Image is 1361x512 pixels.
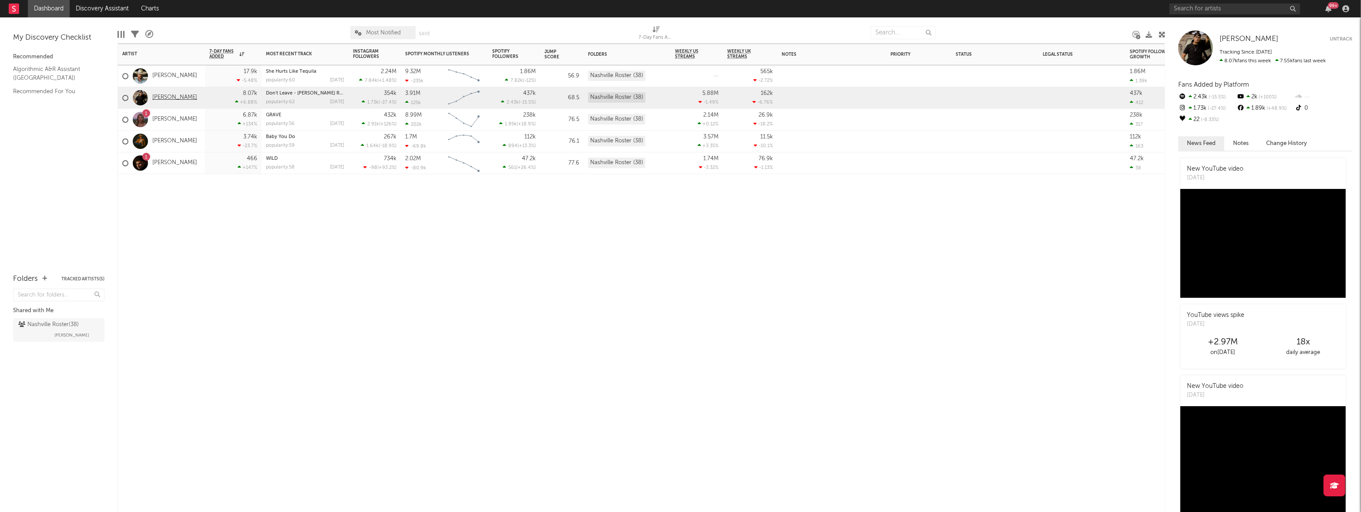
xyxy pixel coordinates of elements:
[703,112,719,118] div: 2.14M
[1294,103,1352,114] div: 0
[367,122,379,127] span: 2.91k
[379,165,395,170] span: +93.2 %
[1183,347,1263,358] div: on [DATE]
[588,71,645,81] div: Nashville Roster (38)
[405,100,421,105] div: 125k
[266,135,344,139] div: Baby You Do
[523,91,536,96] div: 437k
[505,77,536,83] div: ( )
[266,121,295,126] div: popularity: 56
[759,156,773,162] div: 76.9k
[1257,136,1316,151] button: Change History
[1220,35,1278,44] a: [PERSON_NAME]
[588,52,653,57] div: Folders
[118,22,124,47] div: Edit Columns
[699,99,719,105] div: -1.49 %
[1178,136,1224,151] button: News Feed
[503,143,536,148] div: ( )
[639,22,674,47] div: 7-Day Fans Added (7-Day Fans Added)
[384,91,397,96] div: 354k
[405,51,470,57] div: Spotify Monthly Listeners
[444,109,484,131] svg: Chart title
[266,143,295,148] div: popularity: 59
[761,91,773,96] div: 162k
[518,122,534,127] span: +18.9 %
[699,165,719,170] div: -3.32 %
[266,165,295,170] div: popularity: 58
[1178,91,1236,103] div: 2.43k
[503,165,536,170] div: ( )
[61,277,104,281] button: Tracked Artists(5)
[703,156,719,162] div: 1.74M
[384,156,397,162] div: 734k
[266,156,278,161] a: WILD
[1325,5,1331,12] button: 99+
[698,121,719,127] div: +0.12 %
[405,112,422,118] div: 8.99M
[1294,91,1352,103] div: --
[1236,91,1294,103] div: 2k
[266,156,344,161] div: WILD
[1187,174,1243,182] div: [DATE]
[405,91,420,96] div: 3.91M
[1130,112,1143,118] div: 238k
[1130,121,1143,127] div: 317
[122,51,188,57] div: Artist
[152,94,197,101] a: [PERSON_NAME]
[507,100,519,105] span: 2.43k
[1220,50,1272,55] span: Tracking Since: [DATE]
[238,143,257,148] div: -23.7 %
[782,52,869,57] div: Notes
[152,116,197,123] a: [PERSON_NAME]
[1130,165,1141,171] div: 38
[13,306,104,316] div: Shared with Me
[1183,337,1263,347] div: +2.97M
[760,134,773,140] div: 11.5k
[131,22,139,47] div: Filters
[359,77,397,83] div: ( )
[244,69,257,74] div: 17.9k
[405,134,417,140] div: 1.7M
[511,78,523,83] span: 7.82k
[759,112,773,118] div: 26.9k
[1130,49,1195,60] div: Spotify Followers Daily Growth
[1263,347,1344,358] div: daily average
[330,78,344,83] div: [DATE]
[330,121,344,126] div: [DATE]
[235,99,257,105] div: +6.88 %
[519,144,534,148] span: +13.3 %
[266,91,344,96] div: Don't Leave - Jolene Remix
[13,64,96,82] a: Algorithmic A&R Assistant ([GEOGRAPHIC_DATA])
[544,49,566,60] div: Jump Score
[405,121,422,127] div: 202k
[520,100,534,105] span: -15.5 %
[523,112,536,118] div: 238k
[444,87,484,109] svg: Chart title
[18,320,79,330] div: Nashville Roster ( 38 )
[1328,2,1339,9] div: 99 +
[266,69,344,74] div: She Hurts Like Tequila
[266,78,295,83] div: popularity: 60
[330,165,344,170] div: [DATE]
[727,49,760,59] span: Weekly UK Streams
[266,69,316,74] a: She Hurts Like Tequila
[363,165,397,170] div: ( )
[1207,95,1226,100] span: -15.5 %
[366,30,401,36] span: Most Notified
[152,138,197,145] a: [PERSON_NAME]
[1187,165,1243,174] div: New YouTube video
[544,158,579,168] div: 77.6
[1130,69,1146,74] div: 1.86M
[1257,95,1277,100] span: +100 %
[247,156,257,162] div: 466
[13,289,104,301] input: Search for folders...
[754,165,773,170] div: -1.13 %
[1187,382,1243,391] div: New YouTube video
[365,78,377,83] span: 7.84k
[1130,143,1143,149] div: 163
[405,143,426,149] div: -69.8k
[1220,58,1326,64] span: 7.55k fans last week
[1236,103,1294,114] div: 1.89k
[444,152,484,174] svg: Chart title
[152,72,197,80] a: [PERSON_NAME]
